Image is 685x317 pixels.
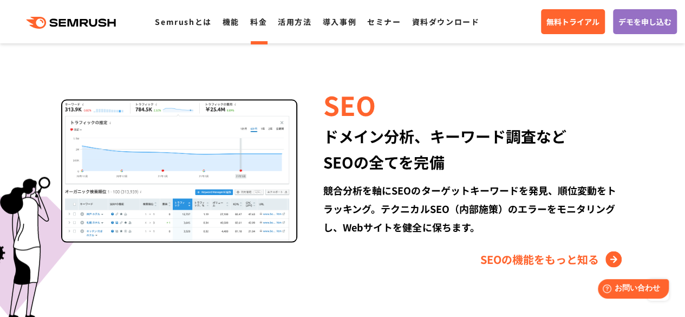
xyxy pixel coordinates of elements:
div: SEO [323,86,624,122]
div: 競合分析を軸にSEOのターゲットキーワードを発見、順位変動をトラッキング。テクニカルSEO（内部施策）のエラーをモニタリングし、Webサイトを健全に保ちます。 [323,180,624,236]
a: SEOの機能をもっと知る [480,250,624,268]
a: 活用方法 [278,16,311,27]
a: デモを申し込む [613,9,677,34]
a: 料金 [250,16,267,27]
a: 無料トライアル [541,9,605,34]
span: 無料トライアル [546,16,599,28]
iframe: Help widget launcher [589,275,673,305]
a: Semrushとは [155,16,211,27]
span: デモを申し込む [618,16,671,28]
div: ドメイン分析、キーワード調査など SEOの全てを完備 [323,122,624,174]
a: 資料ダウンロード [412,16,479,27]
a: 機能 [223,16,239,27]
a: 導入事例 [323,16,356,27]
a: セミナー [367,16,401,27]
